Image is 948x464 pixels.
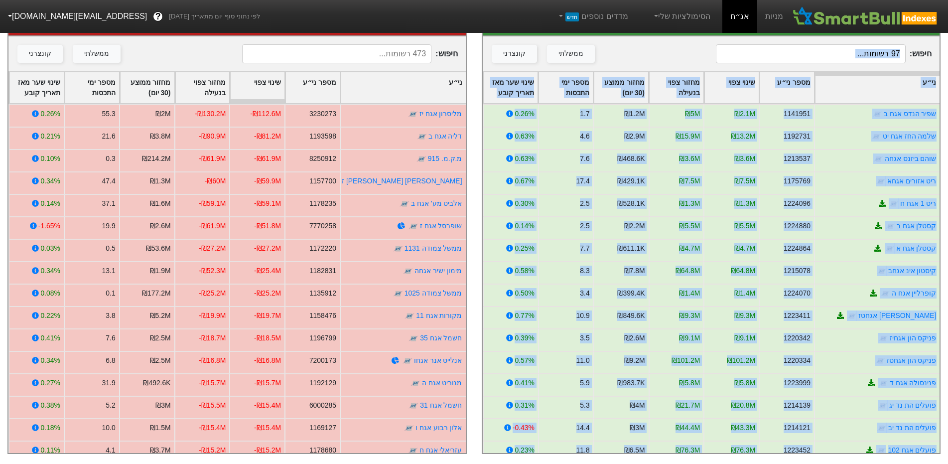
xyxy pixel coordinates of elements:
[888,267,936,275] a: קיסטון אינ אגחב
[783,266,810,276] div: 1215078
[617,243,645,254] div: ₪611.1K
[405,311,414,321] img: tase link
[102,221,116,231] div: 19.9
[900,199,936,207] a: ריט 1 אגח ח
[886,356,936,364] a: פניקס הון אגחטז
[716,44,932,63] span: חיפוש :
[254,355,281,366] div: -₪16.8M
[414,267,462,275] a: מימון ישיר אגחה
[726,355,755,366] div: ₪101.2M
[150,355,171,366] div: ₪2.5M
[783,310,810,321] div: 1223411
[730,400,755,411] div: ₪20.8M
[309,154,336,164] div: 8250912
[408,109,418,119] img: tase link
[884,244,894,254] img: tase link
[734,176,755,186] div: ₪7.5M
[309,198,336,209] div: 1178235
[309,131,336,142] div: 1193598
[515,243,534,254] div: 0.25%
[40,445,60,456] div: 0.11%
[891,289,936,297] a: קופרליין אגח ה
[142,154,170,164] div: ₪214.2M
[783,288,810,299] div: 1224070
[580,378,589,388] div: 5.9
[254,198,281,209] div: -₪59.1M
[580,333,589,343] div: 3.5
[730,131,755,142] div: ₪13.2M
[408,446,418,456] img: tase link
[254,176,281,186] div: -₪59.9M
[734,154,755,164] div: ₪3.6M
[783,400,810,411] div: 1214139
[420,401,462,409] a: חשמל אגח 31
[884,155,936,162] a: שוהם ביזנס אגחה
[734,221,755,231] div: ₪5.5M
[783,243,810,254] div: 1224864
[734,310,755,321] div: ₪9.3M
[150,333,171,343] div: ₪2.5M
[102,109,116,119] div: 55.3
[617,378,645,388] div: ₪983.7K
[150,445,171,456] div: ₪3.7M
[783,423,810,433] div: 1214121
[40,109,60,119] div: 0.26%
[40,131,60,142] div: 0.21%
[734,198,755,209] div: ₪1.3M
[84,48,109,59] div: ממשלתי
[405,244,462,252] a: ממשל צמודה 1131
[199,266,226,276] div: -₪52.3M
[400,199,409,209] img: tase link
[40,400,60,411] div: 0.38%
[512,423,534,433] div: -0.43%
[150,266,171,276] div: ₪1.9M
[102,266,116,276] div: 13.1
[199,198,226,209] div: -₪59.1M
[594,72,648,103] div: Toggle SortBy
[254,333,281,343] div: -₪18.5M
[847,311,857,321] img: tase link
[878,333,888,343] img: tase link
[783,378,810,388] div: 1223999
[106,288,115,299] div: 0.1
[783,109,810,119] div: 1141951
[704,72,759,103] div: Toggle SortBy
[624,333,645,343] div: ₪2.6M
[685,109,700,119] div: ₪5M
[515,288,534,299] div: 0.50%
[254,400,281,411] div: -₪15.4M
[675,400,700,411] div: ₪21.7M
[420,334,462,342] a: חשמל אגח 35
[199,423,226,433] div: -₪15.4M
[254,221,281,231] div: -₪51.8M
[515,355,534,366] div: 0.57%
[102,198,116,209] div: 37.1
[102,423,116,433] div: 10.0
[40,243,60,254] div: 0.03%
[783,154,810,164] div: 1213537
[783,333,810,343] div: 1220342
[896,222,936,230] a: קסטלן אגח ב
[580,109,589,119] div: 1.7
[783,198,810,209] div: 1224096
[875,176,885,186] img: tase link
[515,333,534,343] div: 0.39%
[242,44,458,63] span: חיפוש :
[254,445,281,456] div: -₪15.2M
[65,72,119,103] div: Toggle SortBy
[539,72,593,103] div: Toggle SortBy
[250,109,281,119] div: -₪112.6M
[730,445,755,456] div: ₪76.3M
[675,445,700,456] div: ₪76.3M
[815,72,940,103] div: Toggle SortBy
[617,198,645,209] div: ₪528.1K
[309,310,336,321] div: 1158476
[199,445,226,456] div: -₪15.2M
[630,423,645,433] div: ₪3M
[254,131,281,142] div: -₪81.2M
[580,198,589,209] div: 2.5
[624,221,645,231] div: ₪2.2M
[408,333,418,343] img: tase link
[888,446,936,454] a: פועלים אגח 102
[415,424,462,432] a: אלון רבוע אגח ו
